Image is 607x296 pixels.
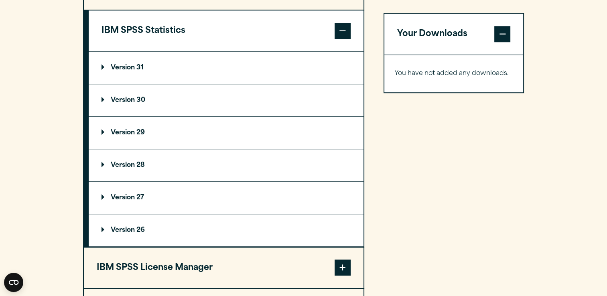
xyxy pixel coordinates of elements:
[102,65,144,71] p: Version 31
[384,14,524,55] button: Your Downloads
[89,182,363,214] summary: Version 27
[102,227,145,233] p: Version 26
[89,10,363,51] button: IBM SPSS Statistics
[394,68,514,79] p: You have not added any downloads.
[89,84,363,116] summary: Version 30
[102,130,145,136] p: Version 29
[102,97,145,103] p: Version 30
[102,195,144,201] p: Version 27
[89,117,363,149] summary: Version 29
[102,162,145,168] p: Version 28
[89,52,363,84] summary: Version 31
[384,55,524,92] div: Your Downloads
[84,247,363,288] button: IBM SPSS License Manager
[4,273,23,292] button: Open CMP widget
[89,149,363,181] summary: Version 28
[89,51,363,247] div: IBM SPSS Statistics
[89,214,363,246] summary: Version 26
